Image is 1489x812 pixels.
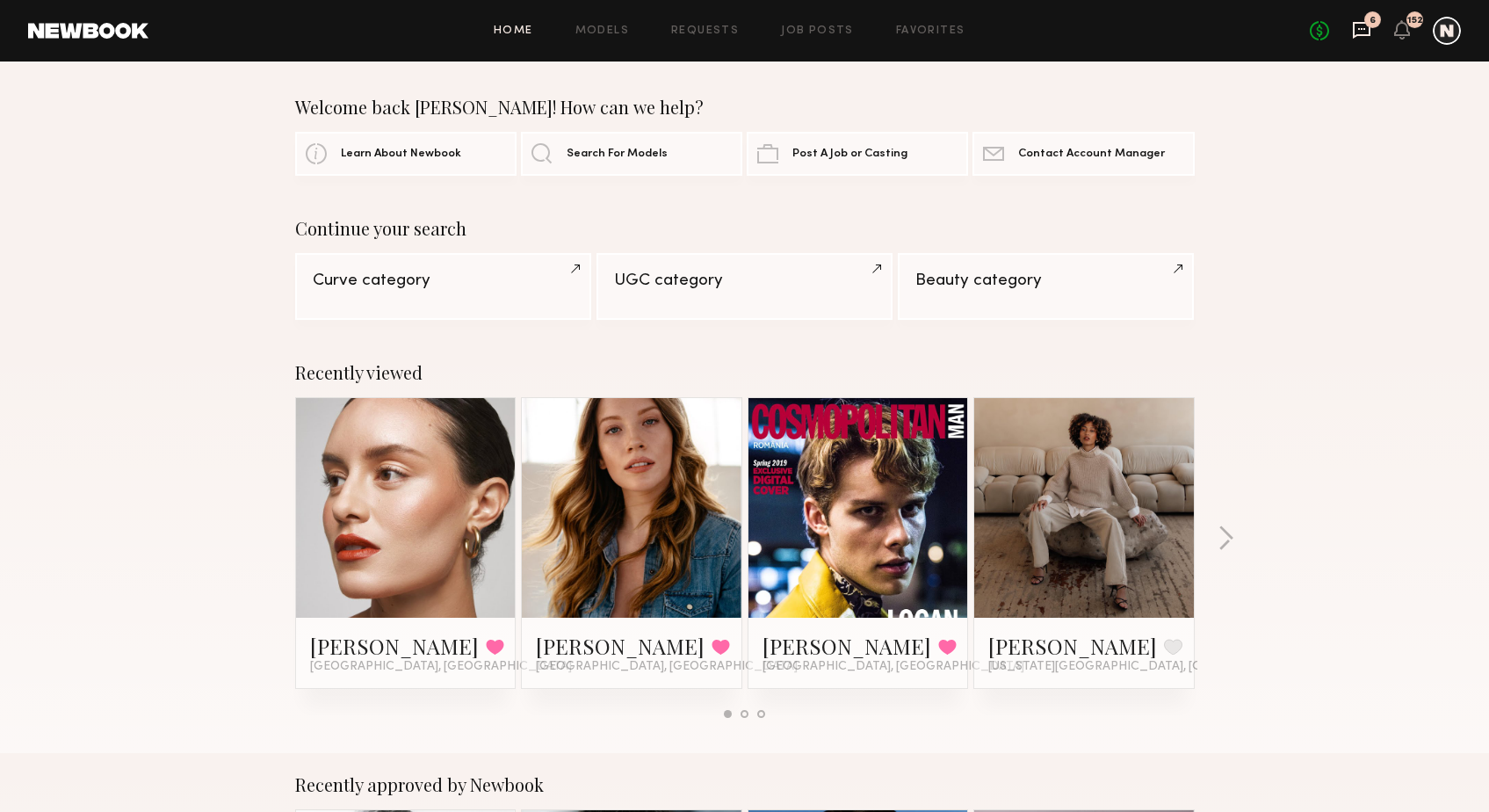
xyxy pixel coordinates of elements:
[295,218,1195,239] div: Continue your search
[792,149,907,160] span: Post A Job or Casting
[898,253,1194,320] a: Beauty category
[915,272,1176,289] div: Beauty category
[596,253,893,320] a: UGC category
[295,362,1195,383] div: Recently viewed
[494,25,533,37] a: Home
[896,25,965,37] a: Favorites
[341,149,461,160] span: Learn About Newbook
[1352,20,1371,42] a: 6
[521,132,742,176] a: Search For Models
[988,632,1157,660] a: [PERSON_NAME]
[567,149,668,160] span: Search For Models
[310,660,572,674] span: [GEOGRAPHIC_DATA], [GEOGRAPHIC_DATA]
[747,132,968,176] a: Post A Job or Casting
[310,632,479,660] a: [PERSON_NAME]
[671,25,739,37] a: Requests
[763,632,931,660] a: [PERSON_NAME]
[295,774,1195,795] div: Recently approved by Newbook
[295,97,1195,118] div: Welcome back [PERSON_NAME]! How can we help?
[763,660,1024,674] span: [GEOGRAPHIC_DATA], [GEOGRAPHIC_DATA]
[313,272,574,289] div: Curve category
[1018,149,1165,160] span: Contact Account Manager
[781,25,854,37] a: Job Posts
[1370,16,1376,25] div: 6
[295,132,517,176] a: Learn About Newbook
[295,253,591,320] a: Curve category
[972,132,1194,176] a: Contact Account Manager
[614,272,875,289] div: UGC category
[536,660,798,674] span: [GEOGRAPHIC_DATA], [GEOGRAPHIC_DATA]
[536,632,705,660] a: [PERSON_NAME]
[1407,16,1423,25] div: 152
[575,25,629,37] a: Models
[988,660,1317,674] span: [US_STATE][GEOGRAPHIC_DATA], [GEOGRAPHIC_DATA]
